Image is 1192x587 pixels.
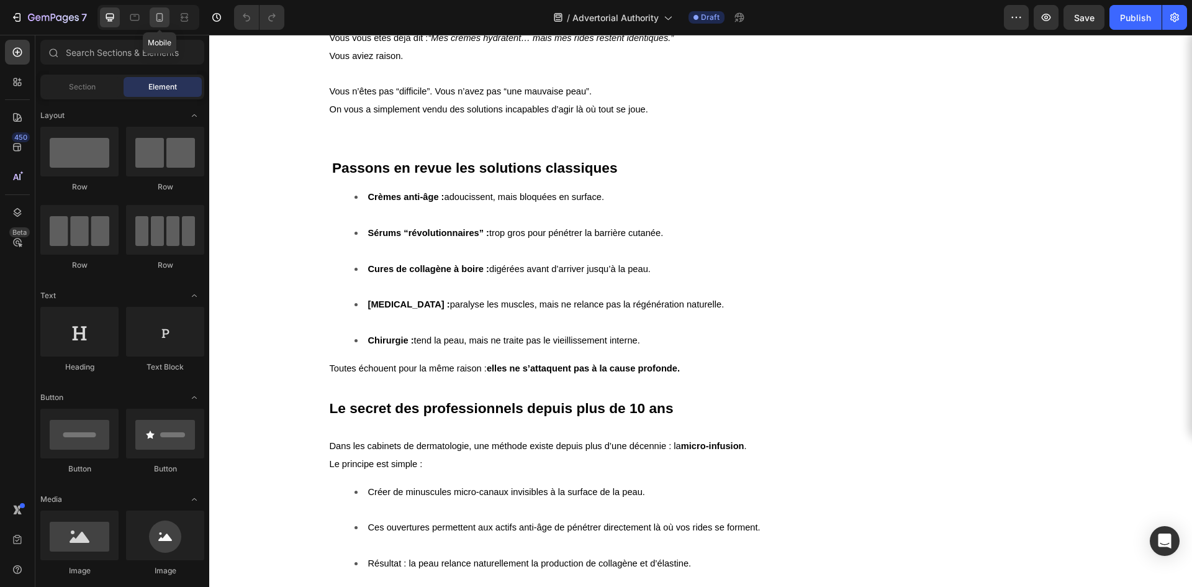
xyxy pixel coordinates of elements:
[472,406,535,416] strong: micro-infusion
[148,81,177,93] span: Element
[120,52,383,61] span: Vous n’êtes pas “difficile”. Vous n’avez pas “une mauvaise peau”.
[184,489,204,509] span: Toggle open
[1063,5,1104,30] button: Save
[701,12,720,23] span: Draft
[120,329,471,339] span: Toutes échouent pour la même raison :
[234,5,284,30] div: Undo/Redo
[40,290,56,301] span: Text
[120,406,538,416] span: Dans les cabinets de dermatologie, une méthode existe depuis plus d’une décennie : la .
[159,452,436,462] span: Créer de minuscules micro-canaux invisibles à la surface de la peau.
[69,81,96,93] span: Section
[126,463,204,475] div: Button
[40,463,119,475] div: Button
[120,552,220,562] span: Sans [MEDICAL_DATA].
[567,11,570,24] span: /
[572,11,659,24] span: Advertorial Authority
[159,157,235,167] strong: Crèmes anti-âge :
[40,260,119,271] div: Row
[40,181,119,193] div: Row
[209,35,1192,587] iframe: Design area
[40,565,119,576] div: Image
[184,286,204,306] span: Toggle open
[278,329,471,339] strong: elles ne s’attaquent pas à la cause profonde.
[126,362,204,373] div: Text Block
[159,193,454,203] span: trop gros pour pénétrer la barrière cutanée.
[40,362,119,373] div: Heading
[159,488,551,498] span: Ces ouvertures permettent aux actifs anti-âge de pénétrer directement là où vos rides se forment.
[184,388,204,407] span: Toggle open
[126,565,204,576] div: Image
[159,229,441,239] span: digérées avant d’arriver jusqu’à la peau.
[126,260,204,271] div: Row
[9,227,30,237] div: Beta
[12,132,30,142] div: 450
[184,106,204,125] span: Toggle open
[159,265,515,275] span: paralyse les muscles, mais ne relance pas la régénération naturelle.
[159,193,280,203] strong: Sérums “révolutionnaires” :
[40,494,62,505] span: Media
[5,5,93,30] button: 7
[159,524,482,534] span: Résultat : la peau relance naturellement la production de collagène et d’élastine.
[81,10,87,25] p: 7
[159,229,280,239] strong: Cures de collagène à boire :
[1120,11,1151,24] div: Publish
[40,392,63,403] span: Button
[123,125,409,141] strong: Passons en revue les solutions classiques
[159,301,205,311] strong: Chirurgie :
[40,110,65,121] span: Layout
[159,157,395,167] span: adoucissent, mais bloquées en surface.
[120,424,214,434] span: Le principe est simple :
[159,265,241,275] strong: [MEDICAL_DATA] :
[159,301,431,311] span: tend la peau, mais ne traite pas le vieillissement interne.
[40,40,204,65] input: Search Sections & Elements
[120,16,194,26] span: Vous aviez raison.
[1109,5,1162,30] button: Publish
[1150,526,1180,556] div: Open Intercom Messenger
[120,70,439,80] span: On vous a simplement vendu des solutions incapables d’agir là où tout se joue.
[120,365,464,381] strong: Le secret des professionnels depuis plus de 10 ans
[1074,12,1095,23] span: Save
[126,181,204,193] div: Row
